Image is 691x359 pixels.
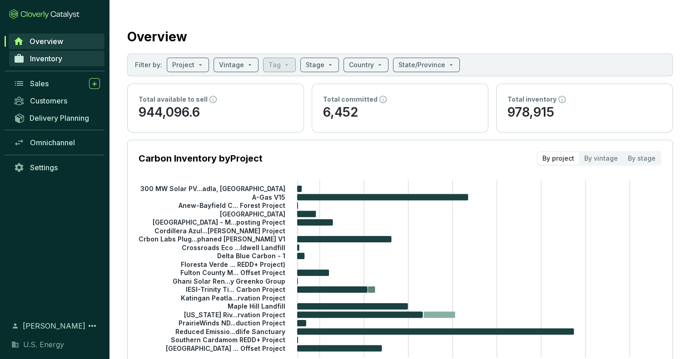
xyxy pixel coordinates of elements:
tspan: Floresta Verde ... REDD+ Project) [181,261,285,268]
span: Customers [30,96,67,105]
h2: Overview [127,27,187,46]
div: By stage [623,152,661,165]
p: Total committed [323,95,378,104]
p: Filter by: [135,60,162,69]
tspan: Katingan Peatla...rvation Project [181,294,285,302]
tspan: [US_STATE] Riv...rvation Project [184,311,285,319]
a: Inventory [9,51,104,66]
tspan: Fulton County M... Offset Project [180,269,285,276]
p: 6,452 [323,104,477,121]
tspan: Crossroads Eco ...ldwell Landfill [182,244,285,251]
span: Sales [30,79,49,88]
tspan: IESI-Trinity Ti... Carbon Project [186,285,285,293]
a: Settings [9,160,104,175]
div: By vintage [579,152,623,165]
a: Overview [9,34,104,49]
a: Sales [9,76,104,91]
div: By project [537,152,579,165]
tspan: Cordillera Azul...[PERSON_NAME] Project [154,227,285,235]
tspan: PrairieWinds ND...duction Project [179,319,285,327]
tspan: [GEOGRAPHIC_DATA] [220,210,285,218]
p: Tag [268,60,281,69]
tspan: [GEOGRAPHIC_DATA] ... Offset Project [166,344,285,352]
p: Carbon Inventory by Project [139,152,263,165]
span: Omnichannel [30,138,75,147]
p: Total available to sell [139,95,208,104]
a: Delivery Planning [9,110,104,125]
tspan: Southern Cardamom REDD+ Project [171,336,285,344]
tspan: Reduced Emissio...dlife Sanctuary [175,328,285,335]
p: Total inventory [507,95,557,104]
span: U.S. Energy [23,339,64,350]
span: Settings [30,163,58,172]
tspan: Maple Hill Landfill [228,302,285,310]
div: segmented control [537,151,661,166]
span: [PERSON_NAME] [23,320,85,331]
a: Customers [9,93,104,108]
tspan: 300 MW Solar PV...adla, [GEOGRAPHIC_DATA] [140,185,285,192]
span: Delivery Planning [30,113,89,123]
tspan: [GEOGRAPHIC_DATA] - M...posting Project [153,218,285,226]
p: 978,915 [507,104,661,121]
p: 944,096.6 [139,104,293,121]
span: Inventory [30,54,62,63]
span: Overview [30,37,63,46]
tspan: A-Gas V15 [252,193,285,201]
tspan: Delta Blue Carbon - 1 [217,252,285,260]
tspan: Crbon Labs Plug...phaned [PERSON_NAME] V1 [139,235,285,243]
a: Omnichannel [9,135,104,150]
tspan: Ghani Solar Ren...y Greenko Group [173,277,285,285]
tspan: Anew-Bayfield C... Forest Project [178,202,285,209]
